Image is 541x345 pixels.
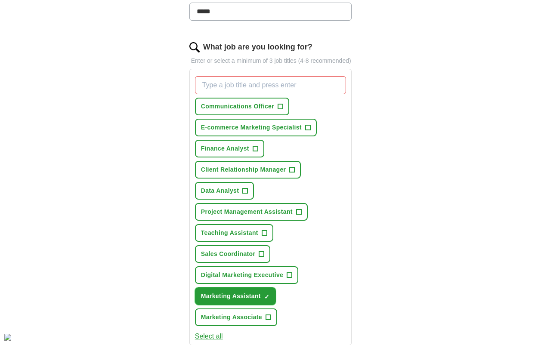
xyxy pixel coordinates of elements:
div: Cookie consent button [4,334,11,341]
span: Sales Coordinator [201,250,256,259]
span: Teaching Assistant [201,228,258,237]
button: Select all [195,331,223,342]
button: Finance Analyst [195,140,264,157]
span: Marketing Assistant [201,292,261,301]
img: Cookie%20settings [4,334,11,341]
input: Type a job title and press enter [195,76,346,94]
span: ✓ [264,293,269,300]
button: Marketing Assistant✓ [195,287,276,305]
span: Finance Analyst [201,144,249,153]
button: Marketing Associate [195,308,277,326]
span: Communications Officer [201,102,274,111]
button: Sales Coordinator [195,245,271,263]
img: search.png [189,42,200,52]
button: Digital Marketing Executive [195,266,299,284]
span: Project Management Assistant [201,207,293,216]
button: Data Analyst [195,182,254,200]
span: Data Analyst [201,186,239,195]
label: What job are you looking for? [203,41,312,53]
p: Enter or select a minimum of 3 job titles (4-8 recommended) [189,56,352,65]
span: Digital Marketing Executive [201,271,284,280]
button: Project Management Assistant [195,203,308,221]
button: Communications Officer [195,98,289,115]
button: E-commerce Marketing Specialist [195,119,317,136]
button: Client Relationship Manager [195,161,301,179]
span: Marketing Associate [201,313,262,322]
span: Client Relationship Manager [201,165,286,174]
button: Teaching Assistant [195,224,273,242]
span: E-commerce Marketing Specialist [201,123,302,132]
